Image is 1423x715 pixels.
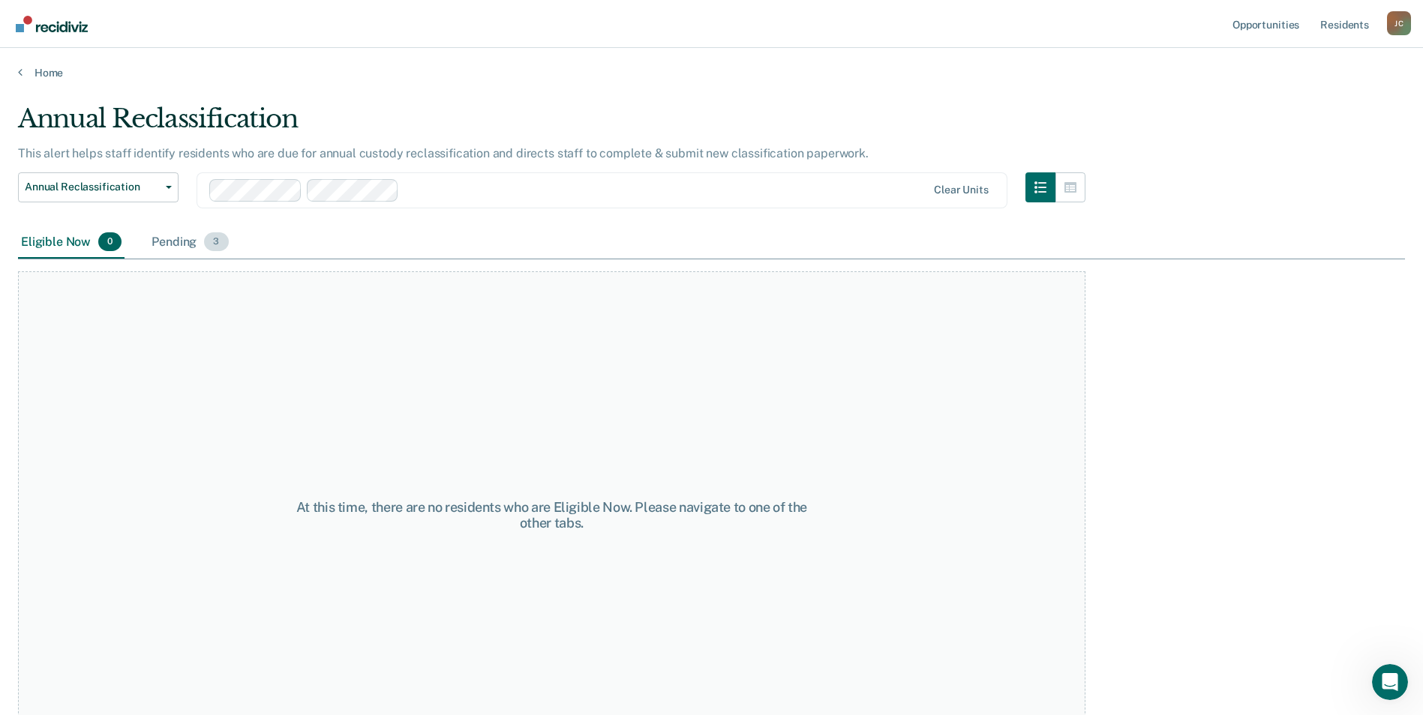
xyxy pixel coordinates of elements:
[204,232,228,252] span: 3
[934,184,989,196] div: Clear units
[18,66,1405,79] a: Home
[25,181,160,193] span: Annual Reclassification
[285,499,818,531] div: At this time, there are no residents who are Eligible Now. Please navigate to one of the other tabs.
[98,232,122,252] span: 0
[18,103,1085,146] div: Annual Reclassification
[18,172,179,202] button: Annual Reclassification
[1387,11,1411,35] button: Profile dropdown button
[16,16,88,32] img: Recidiviz
[149,226,231,259] div: Pending3
[18,226,125,259] div: Eligible Now0
[1372,664,1408,700] iframe: Intercom live chat
[18,146,869,160] p: This alert helps staff identify residents who are due for annual custody reclassification and dir...
[1387,11,1411,35] div: J C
